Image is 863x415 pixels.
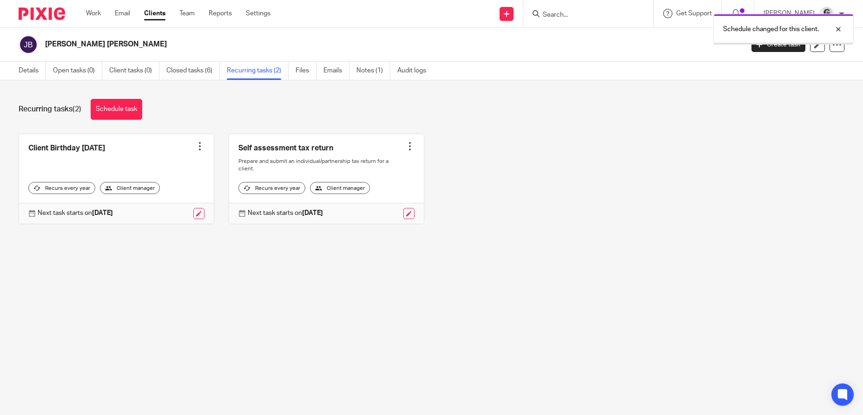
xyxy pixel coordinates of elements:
img: svg%3E [19,35,38,54]
a: Clients [144,9,165,18]
img: Jack_2025.jpg [819,6,834,21]
a: Recurring tasks (2) [227,62,289,80]
a: Notes (1) [356,62,390,80]
a: Audit logs [397,62,433,80]
p: Next task starts on [38,208,113,218]
h1: Recurring tasks [19,104,81,114]
a: Emails [323,62,349,80]
a: Create task [751,37,805,52]
div: Client manager [310,182,370,194]
div: Recurs every year [28,182,95,194]
a: Email [115,9,130,18]
a: Client tasks (0) [109,62,159,80]
a: Team [179,9,195,18]
a: Schedule task [91,99,142,120]
a: Open tasks (0) [53,62,102,80]
p: Schedule changed for this client. [723,25,819,34]
p: Next task starts on [248,208,323,218]
a: Settings [246,9,270,18]
div: Client manager [100,182,160,194]
div: Recurs every year [238,182,305,194]
a: Work [86,9,101,18]
strong: [DATE] [302,210,323,216]
a: Files [296,62,316,80]
a: Reports [209,9,232,18]
a: Details [19,62,46,80]
a: Closed tasks (6) [166,62,220,80]
span: (2) [72,105,81,113]
h2: [PERSON_NAME] [PERSON_NAME] [45,39,599,49]
strong: [DATE] [92,210,113,216]
img: Pixie [19,7,65,20]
